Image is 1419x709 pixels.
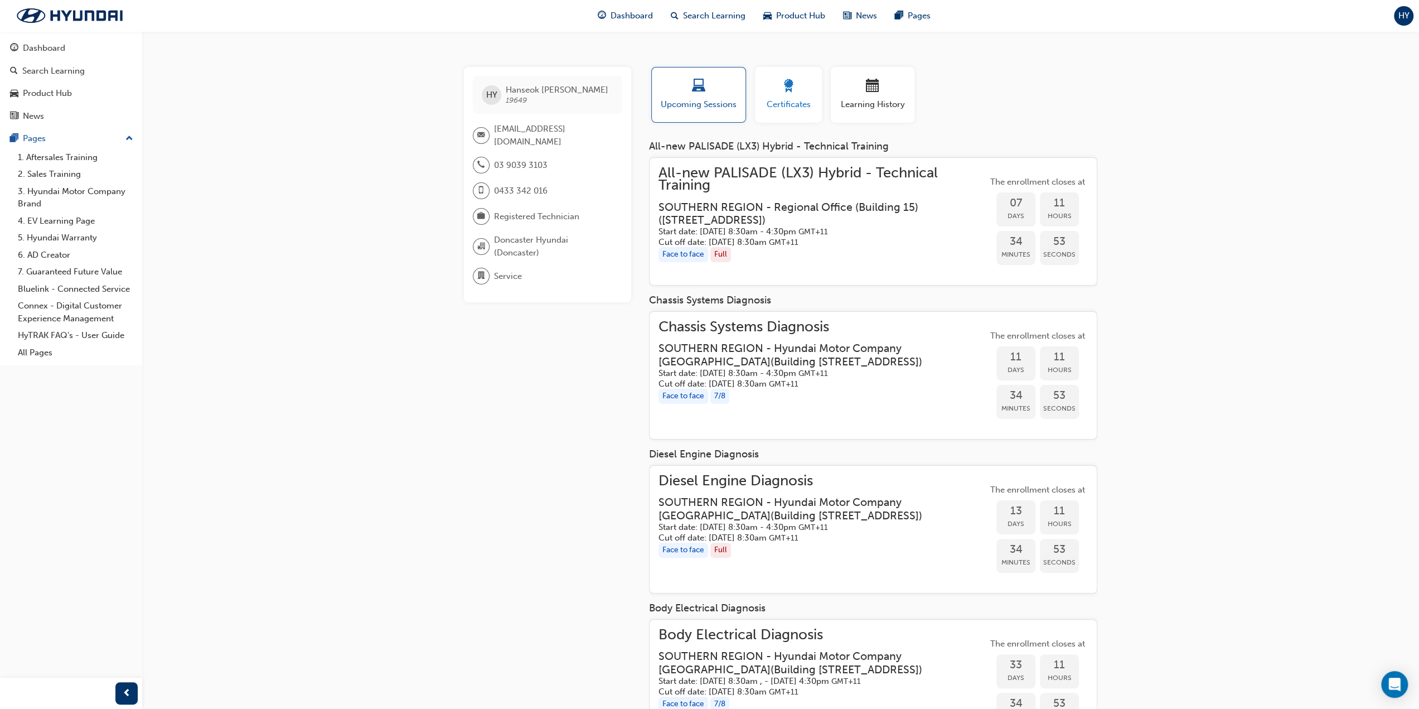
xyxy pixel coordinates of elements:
[683,9,745,22] span: Search Learning
[710,389,729,404] div: 7 / 8
[839,98,906,111] span: Learning History
[125,132,133,146] span: up-icon
[494,123,613,148] span: [EMAIL_ADDRESS][DOMAIN_NAME]
[13,213,138,230] a: 4. EV Learning Page
[769,238,798,247] span: Australian Eastern Daylight Time GMT+11
[1040,402,1079,415] span: Seconds
[1381,671,1408,698] div: Open Intercom Messenger
[494,210,579,223] span: Registered Technician
[13,183,138,213] a: 3. Hyundai Motor Company Brand
[866,79,879,94] span: calendar-icon
[782,79,795,94] span: award-icon
[651,67,746,123] button: Upcoming Sessions
[1040,543,1079,556] span: 53
[996,197,1035,210] span: 07
[4,61,138,81] a: Search Learning
[769,533,798,543] span: Australian Eastern Daylight Time GMT+11
[477,184,485,198] span: mobile-icon
[1040,389,1079,402] span: 53
[1394,6,1413,26] button: HY
[658,676,970,687] h5: Start date: [DATE] 8:30am , - [DATE] 4:30pm
[658,379,970,389] h5: Cut off date: [DATE] 8:30am
[649,602,1097,615] div: Body Electrical Diagnosis
[4,128,138,149] button: Pages
[658,496,970,522] h3: SOUTHERN REGION - Hyundai Motor Company [GEOGRAPHIC_DATA] ( Building [STREET_ADDRESS] )
[123,687,131,701] span: prev-icon
[886,4,939,27] a: pages-iconPages
[692,79,705,94] span: laptop-icon
[658,167,987,192] span: All-new PALISADE (LX3) Hybrid - Technical Training
[649,448,1097,461] div: Diesel Engine Diagnosis
[658,201,970,227] h3: SOUTHERN REGION - Regional Office (Building 15) ( [STREET_ADDRESS] )
[996,402,1035,415] span: Minutes
[658,342,970,368] h3: SOUTHERN REGION - Hyundai Motor Company [GEOGRAPHIC_DATA] ( Building [STREET_ADDRESS] )
[1040,505,1079,518] span: 11
[13,166,138,183] a: 2. Sales Training
[658,533,970,543] h5: Cut off date: [DATE] 8:30am
[658,237,970,248] h5: Cut off date: [DATE] 8:30am
[763,98,813,111] span: Certificates
[10,44,18,54] span: guage-icon
[494,159,548,172] span: 03 9039 3103
[13,281,138,298] a: Bluelink - Connected Service
[13,149,138,166] a: 1. Aftersales Training
[1040,672,1079,684] span: Hours
[1040,518,1079,530] span: Hours
[611,9,653,22] span: Dashboard
[1398,9,1410,22] span: HY
[996,210,1035,223] span: Days
[494,185,548,197] span: 0433 342 016
[831,67,914,123] button: Learning History
[658,167,1088,277] a: All-new PALISADE (LX3) Hybrid - Technical TrainingSOUTHERN REGION - Regional Office (Building 15)...
[658,247,708,262] div: Face to face
[4,106,138,127] a: News
[671,9,679,23] span: search-icon
[486,89,497,102] span: HY
[996,248,1035,261] span: Minutes
[908,9,931,22] span: Pages
[4,83,138,104] a: Product Hub
[996,389,1035,402] span: 34
[477,128,485,143] span: email-icon
[13,297,138,327] a: Connex - Digital Customer Experience Management
[710,543,731,558] div: Full
[1040,351,1079,364] span: 11
[1040,659,1079,672] span: 11
[769,687,798,697] span: Australian Eastern Daylight Time GMT+11
[798,227,828,237] span: Australian Eastern Daylight Time GMT+11
[23,132,46,145] div: Pages
[658,389,708,404] div: Face to face
[996,235,1035,248] span: 34
[658,368,970,379] h5: Start date: [DATE] 8:30am - 4:30pm
[763,9,772,23] span: car-icon
[1040,364,1079,377] span: Hours
[10,134,18,144] span: pages-icon
[477,209,485,224] span: briefcase-icon
[755,67,822,123] button: Certificates
[710,247,731,262] div: Full
[658,475,987,488] span: Diesel Engine Diagnosis
[996,351,1035,364] span: 11
[658,321,987,334] span: Chassis Systems Diagnosis
[996,505,1035,518] span: 13
[6,4,134,27] img: Trak
[987,638,1088,650] span: The enrollment closes at
[1040,197,1079,210] span: 11
[506,85,608,95] span: Hanseok [PERSON_NAME]
[987,330,1088,343] span: The enrollment closes at
[834,4,886,27] a: news-iconNews
[658,650,970,676] h3: SOUTHERN REGION - Hyundai Motor Company [GEOGRAPHIC_DATA] ( Building [STREET_ADDRESS] )
[1040,210,1079,223] span: Hours
[662,4,754,27] a: search-iconSearch Learning
[798,369,828,378] span: Australian Eastern Daylight Time GMT+11
[13,263,138,281] a: 7. Guaranteed Future Value
[754,4,834,27] a: car-iconProduct Hub
[769,379,798,389] span: Australian Eastern Daylight Time GMT+11
[658,687,970,697] h5: Cut off date: [DATE] 8:30am
[598,9,606,23] span: guage-icon
[776,9,825,22] span: Product Hub
[895,9,903,23] span: pages-icon
[658,522,970,533] h5: Start date: [DATE] 8:30am - 4:30pm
